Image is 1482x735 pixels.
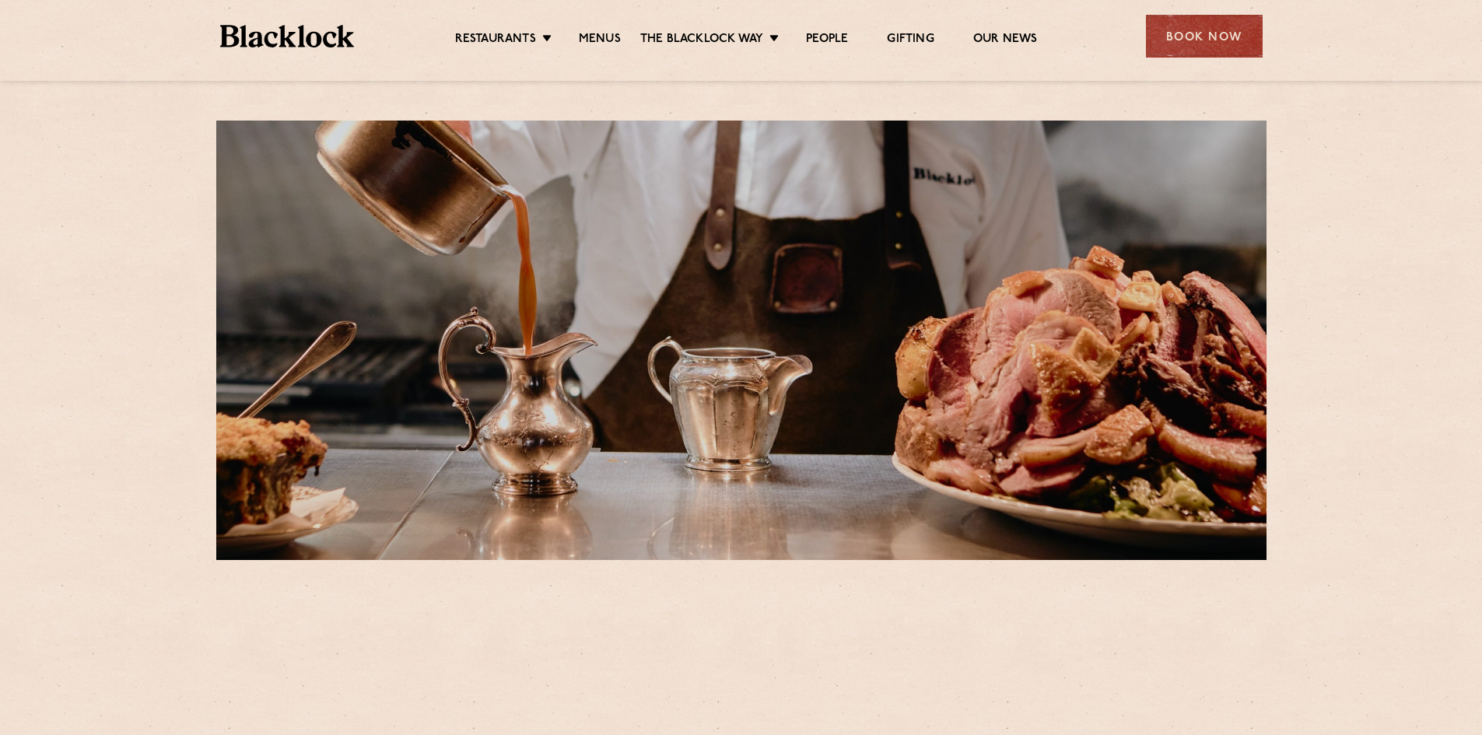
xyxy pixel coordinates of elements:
[579,32,621,49] a: Menus
[220,25,355,47] img: BL_Textured_Logo-footer-cropped.svg
[973,32,1038,49] a: Our News
[640,32,763,49] a: The Blacklock Way
[806,32,848,49] a: People
[1146,15,1263,58] div: Book Now
[887,32,934,49] a: Gifting
[455,32,536,49] a: Restaurants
